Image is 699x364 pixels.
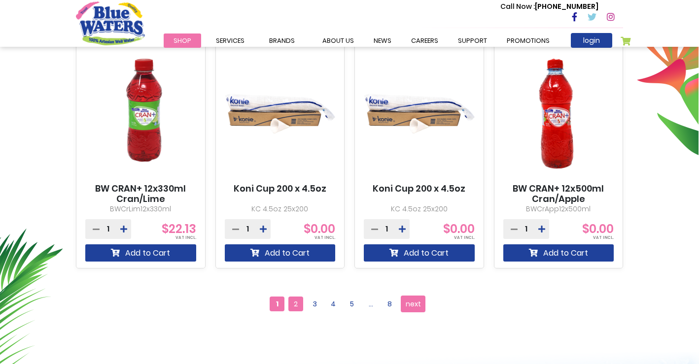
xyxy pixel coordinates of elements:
span: $0.00 [443,221,475,237]
span: 1 [270,297,284,311]
button: Add to Cart [85,244,196,262]
p: KC 4.5oz 25x200 [225,204,336,214]
a: careers [401,33,448,48]
a: Promotions [497,33,559,48]
a: ... [363,297,378,311]
p: BWCrLim12x330ml [85,204,196,214]
a: 2 [288,297,303,311]
a: BW CRAN+ 12x330ml Cran/Lime [85,183,196,204]
a: BW CRAN+ 12x500ml Cran/Apple [503,183,614,204]
p: BWCrApp12x500ml [503,204,614,214]
span: next [406,297,421,311]
a: next [401,296,425,312]
a: Koni Cup 200 x 4.5oz [234,183,326,194]
span: Services [216,36,245,45]
img: BW CRAN+ 12x500ml Cran/Apple [503,45,614,183]
a: store logo [76,1,145,45]
span: Shop [174,36,191,45]
span: $0.00 [304,221,335,237]
a: Koni Cup 200 x 4.5oz [373,183,465,194]
button: Add to Cart [225,244,336,262]
a: support [448,33,497,48]
a: 8 [382,297,397,311]
p: KC 4.5oz 25x200 [364,204,475,214]
a: about us [313,33,364,48]
img: Koni Cup 200 x 4.5oz [364,45,475,183]
img: BW CRAN+ 12x330ml Cran/Lime [85,45,196,183]
span: $22.13 [162,221,196,237]
img: Koni Cup 200 x 4.5oz [225,45,336,183]
a: 5 [345,297,359,311]
p: [PHONE_NUMBER] [500,1,598,12]
button: Add to Cart [503,244,614,262]
span: $0.00 [582,221,614,237]
a: login [571,33,612,48]
a: 4 [326,297,341,311]
span: Brands [269,36,295,45]
button: Add to Cart [364,244,475,262]
a: 3 [307,297,322,311]
span: Call Now : [500,1,535,11]
a: News [364,33,401,48]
